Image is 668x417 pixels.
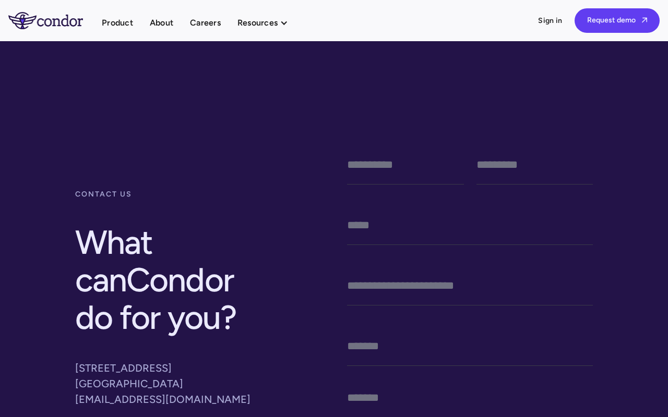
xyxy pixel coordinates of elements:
[8,12,102,29] a: home
[75,360,271,407] p: [STREET_ADDRESS] [GEOGRAPHIC_DATA] [EMAIL_ADDRESS][DOMAIN_NAME]
[642,17,647,23] span: 
[538,16,562,26] a: Sign in
[150,16,173,30] a: About
[75,184,271,205] div: contact us
[237,16,278,30] div: Resources
[190,16,221,30] a: Careers
[237,16,299,30] div: Resources
[575,8,660,33] a: Request demo
[102,16,133,30] a: Product
[75,217,271,342] h2: What can ?
[75,260,233,337] span: Condor do for you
